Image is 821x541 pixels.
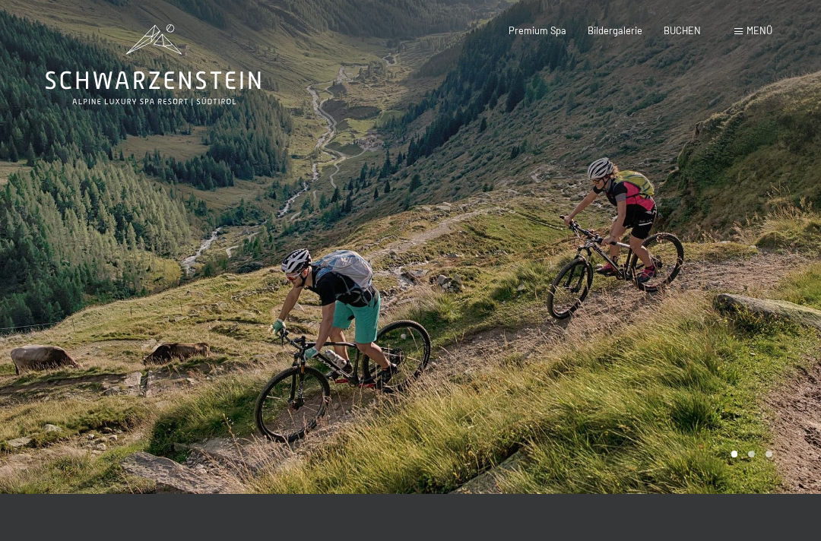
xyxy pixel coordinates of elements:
[588,24,642,36] a: Bildergalerie
[748,451,755,457] div: Carousel Page 2
[726,451,772,457] div: Carousel Pagination
[731,451,738,457] div: Carousel Page 1 (Current Slide)
[747,24,772,36] span: Menü
[766,451,772,457] div: Carousel Page 3
[664,24,701,36] a: BUCHEN
[509,24,566,36] a: Premium Spa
